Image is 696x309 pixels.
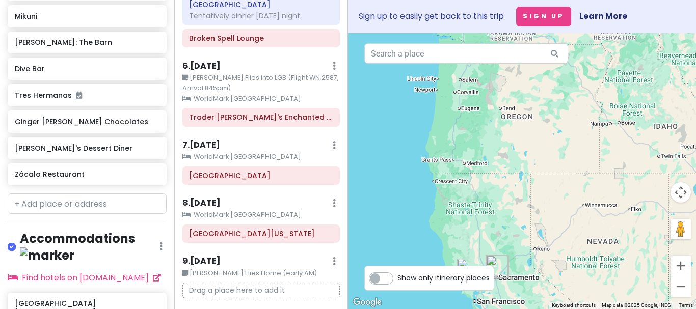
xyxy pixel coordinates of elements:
[182,210,340,220] small: WorldMark [GEOGRAPHIC_DATA]
[454,262,485,292] div: Rancho Obi Wan
[671,182,691,203] button: Map camera controls
[481,251,512,282] div: Tipsy Putt
[364,43,568,64] input: Search a place
[76,92,82,99] i: Added to itinerary
[579,10,627,22] a: Learn More
[351,296,384,309] a: Open this area in Google Maps (opens a new window)
[602,302,673,308] span: Map data ©2025 Google, INEGI
[483,251,513,282] div: Tres Hermanas
[15,117,159,126] h6: Ginger [PERSON_NAME] Chocolates
[182,140,220,151] h6: 7 . [DATE]
[182,61,221,72] h6: 6 . [DATE]
[182,283,340,298] p: Drag a place here to add it
[15,38,159,47] h6: [PERSON_NAME]: The Barn
[15,91,159,100] h6: Tres Hermanas
[8,193,167,214] input: + Add place or address
[189,113,333,122] h6: Trader Sam's Enchanted Tiki Bar
[20,231,159,263] h4: Accommodations
[182,94,340,104] small: WorldMark [GEOGRAPHIC_DATA]
[671,219,691,239] button: Drag Pegman onto the map to open Street View
[20,247,74,263] img: marker
[182,256,221,267] h6: 9 . [DATE]
[671,256,691,276] button: Zoom in
[397,272,490,284] span: Show only itinerary places
[482,251,513,282] div: Iron Horse Tavern - R St. Sacramento
[189,229,333,238] h6: Disney California Adventure Park
[15,170,159,179] h6: Zócalo Restaurant
[351,296,384,309] img: Google
[189,171,333,180] h6: Disneyland Park
[15,64,159,73] h6: Dive Bar
[679,302,693,308] a: Terms
[516,7,571,26] button: Sign Up
[8,272,161,284] a: Find hotels on [DOMAIN_NAME]
[552,302,596,309] button: Keyboard shortcuts
[671,276,691,297] button: Zoom out
[189,11,333,20] div: Tentatively dinner [DATE] night
[15,144,159,153] h6: [PERSON_NAME]'s Dessert Diner
[453,255,484,285] div: The Warm Puppy Café
[182,73,340,94] small: [PERSON_NAME] Flies into LGB (Flight WN 2587, Arrival 845pm)
[182,268,340,278] small: [PERSON_NAME] Flies Home (early AM)
[182,152,340,162] small: WorldMark [GEOGRAPHIC_DATA]
[189,34,333,43] h6: Broken Spell Lounge
[182,198,221,209] h6: 8 . [DATE]
[15,12,159,21] h6: Mikuni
